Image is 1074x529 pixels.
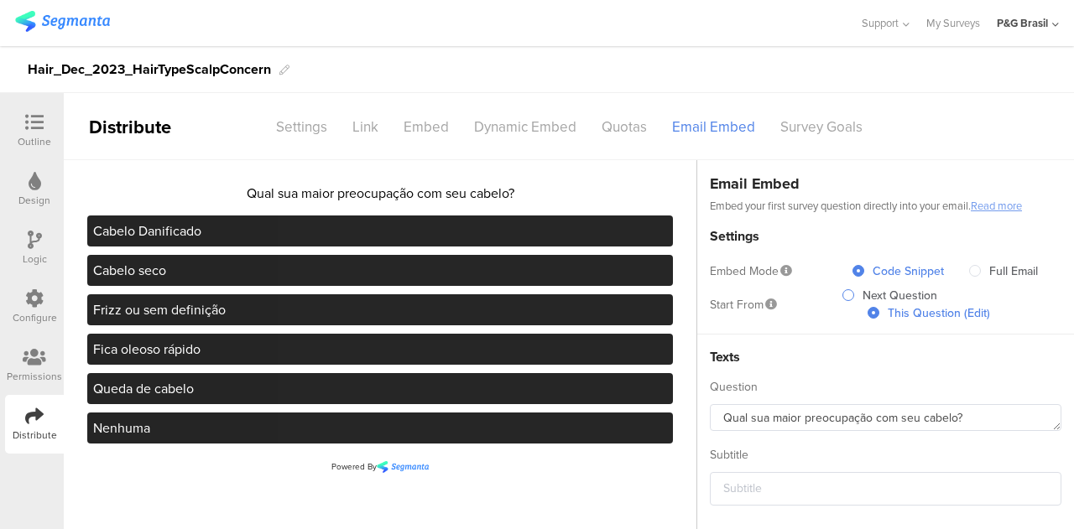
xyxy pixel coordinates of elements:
div: Quotas [589,112,660,142]
div: Embed [391,112,461,142]
div: Texts [710,347,1061,366]
div: Hair_Dec_2023_HairTypeScalpConcern [28,56,271,83]
div: Email Embed [697,160,1074,214]
div: P&G Brasil [997,15,1048,31]
div: Subtitle [710,446,1061,464]
div: Settings [263,112,340,142]
div: Embed Mode [710,262,836,280]
div: Distribute [64,113,257,141]
span: Next Question [854,287,937,304]
div: Dynamic Embed [461,112,589,142]
div: Design [18,193,50,208]
a: Read more [971,198,1022,214]
div: Embed your first survey question directly into your email. [710,194,1061,214]
img: 7fa322344c07d2bd577a.png [377,461,430,473]
input: Subtitle [710,472,1061,506]
div: Survey Goals [768,112,875,142]
a: Cabelo seco [87,255,673,286]
a: Nenhuma [87,412,673,443]
a: Fica oleoso rápido [87,334,673,365]
div: Question [710,378,1061,396]
span: Full Email [981,262,1038,280]
a: Queda de cabelo [87,373,673,404]
td: Powered By [87,460,673,473]
span: Code Snippet [864,262,944,280]
div: Outline [18,134,51,149]
div: Email Embed [660,112,768,142]
div: Logic [23,252,47,267]
img: segmanta logo [15,11,110,32]
span: Support [862,15,899,31]
td: Qual sua maior preocupação com seu cabelo? [87,184,673,215]
div: Start From [710,296,826,314]
div: Distribute [13,428,57,443]
div: Settings [710,226,1061,246]
div: Permissions [7,369,62,384]
span: This Question (Edit) [879,304,990,322]
a: Frizz ou sem definição [87,294,673,325]
a: Cabelo Danificado [87,215,673,246]
div: Configure [13,310,57,325]
div: Link [340,112,391,142]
